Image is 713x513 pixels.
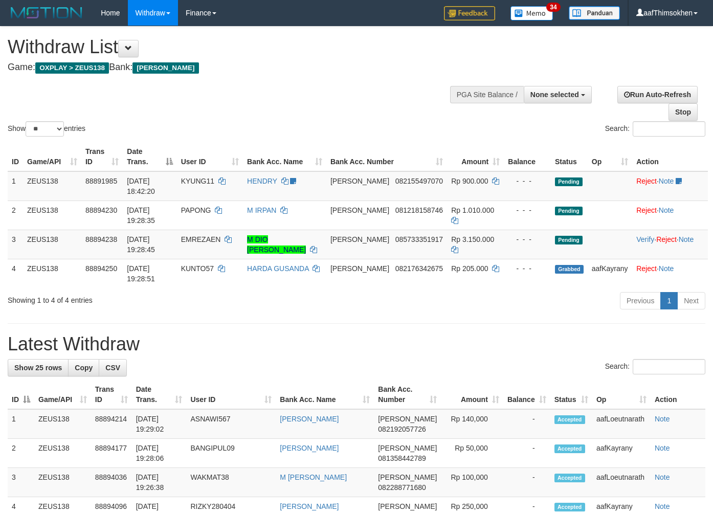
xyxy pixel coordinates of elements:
td: aafKayrany [592,439,651,468]
a: Note [679,235,694,243]
th: ID [8,142,23,171]
th: Date Trans.: activate to sort column ascending [132,380,187,409]
a: Note [659,264,674,273]
span: [DATE] 19:28:45 [127,235,155,254]
a: Show 25 rows [8,359,69,376]
span: Copy 085733351917 to clipboard [395,235,443,243]
td: - [503,409,550,439]
td: Rp 50,000 [441,439,503,468]
div: - - - [508,205,547,215]
span: Rp 1.010.000 [451,206,494,214]
th: Bank Acc. Number: activate to sort column ascending [326,142,447,171]
a: [PERSON_NAME] [280,415,339,423]
span: CSV [105,364,120,372]
span: Rp 205.000 [451,264,488,273]
td: 4 [8,259,23,288]
th: Op: activate to sort column ascending [588,142,632,171]
th: Date Trans.: activate to sort column descending [123,142,176,171]
span: [PERSON_NAME] [330,235,389,243]
td: 88894177 [91,439,132,468]
span: OXPLAY > ZEUS138 [35,62,109,74]
span: [DATE] 18:42:20 [127,177,155,195]
span: Copy 082155497070 to clipboard [395,177,443,185]
a: Note [659,206,674,214]
a: Note [655,473,670,481]
td: aafKayrany [588,259,632,288]
h1: Latest Withdraw [8,334,705,354]
a: M [PERSON_NAME] [280,473,347,481]
span: Rp 900.000 [451,177,488,185]
button: None selected [524,86,592,103]
a: M DIO [PERSON_NAME] [247,235,306,254]
th: Balance [504,142,551,171]
th: Amount: activate to sort column ascending [441,380,503,409]
span: Copy 081218158746 to clipboard [395,206,443,214]
div: PGA Site Balance / [450,86,524,103]
h4: Game: Bank: [8,62,465,73]
span: Copy 082192057726 to clipboard [378,425,426,433]
td: 2 [8,439,34,468]
input: Search: [633,359,705,374]
th: Action [651,380,705,409]
label: Search: [605,121,705,137]
a: Previous [620,292,661,309]
a: 1 [660,292,678,309]
th: User ID: activate to sort column ascending [186,380,276,409]
span: [PERSON_NAME] [330,177,389,185]
th: User ID: activate to sort column ascending [177,142,243,171]
a: CSV [99,359,127,376]
td: aafLoeutnarath [592,409,651,439]
span: 34 [546,3,560,12]
span: KYUNG11 [181,177,214,185]
td: Rp 100,000 [441,468,503,497]
a: HENDRY [247,177,277,185]
td: · · [632,230,708,259]
td: ASNAWI567 [186,409,276,439]
td: - [503,468,550,497]
div: Showing 1 to 4 of 4 entries [8,291,289,305]
span: PAPONG [181,206,211,214]
th: Status [551,142,588,171]
span: None selected [530,91,579,99]
th: Bank Acc. Name: activate to sort column ascending [243,142,326,171]
a: Run Auto-Refresh [617,86,698,103]
td: · [632,200,708,230]
th: Op: activate to sort column ascending [592,380,651,409]
a: Stop [669,103,698,121]
td: · [632,259,708,288]
span: Accepted [554,503,585,511]
td: - [503,439,550,468]
img: Feedback.jpg [444,6,495,20]
span: Accepted [554,474,585,482]
span: Copy 082288771680 to clipboard [378,483,426,492]
a: Reject [636,206,657,214]
a: Note [655,444,670,452]
th: Game/API: activate to sort column ascending [34,380,91,409]
select: Showentries [26,121,64,137]
a: [PERSON_NAME] [280,502,339,510]
a: Reject [636,177,657,185]
span: Accepted [554,444,585,453]
th: Balance: activate to sort column ascending [503,380,550,409]
span: [PERSON_NAME] [378,502,437,510]
span: [PERSON_NAME] [378,444,437,452]
td: [DATE] 19:26:38 [132,468,187,497]
td: 1 [8,171,23,201]
td: Rp 140,000 [441,409,503,439]
th: Amount: activate to sort column ascending [447,142,504,171]
td: ZEUS138 [23,171,81,201]
span: Copy 081358442789 to clipboard [378,454,426,462]
span: Accepted [554,415,585,424]
th: Game/API: activate to sort column ascending [23,142,81,171]
input: Search: [633,121,705,137]
h1: Withdraw List [8,37,465,57]
td: 88894214 [91,409,132,439]
span: 88894238 [85,235,117,243]
td: ZEUS138 [23,200,81,230]
div: - - - [508,263,547,274]
span: Copy 082176342675 to clipboard [395,264,443,273]
a: M IRPAN [247,206,276,214]
img: panduan.png [569,6,620,20]
a: [PERSON_NAME] [280,444,339,452]
label: Search: [605,359,705,374]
